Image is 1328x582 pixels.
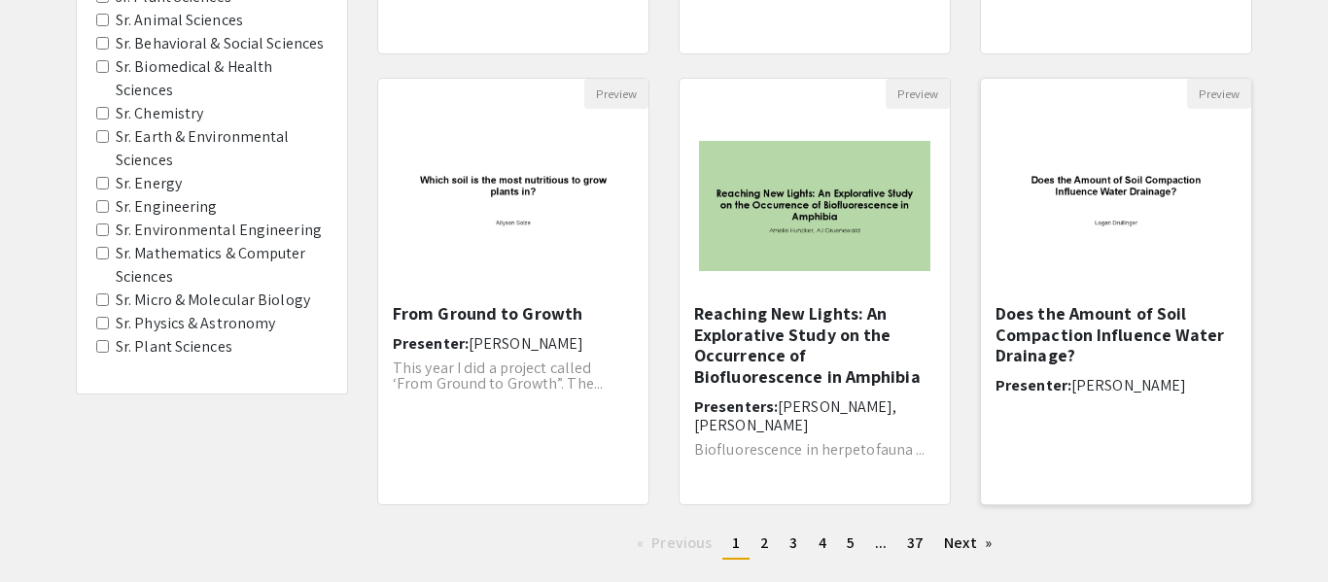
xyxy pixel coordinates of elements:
img: <p><strong style="background-color: transparent; color: rgb(0, 0, 0);">Does the Amount of Soil Co... [981,121,1251,291]
div: Open Presentation <p><strong style="background-color: transparent; color: rgb(0, 0, 0);">Reaching... [679,78,951,505]
span: Previous [651,532,712,553]
label: Sr. Micro & Molecular Biology [116,289,310,312]
span: This year I did a project called ‘From Ground to Growth”. The... [393,358,603,394]
iframe: Chat [15,495,83,567]
span: 5 [847,532,855,553]
h5: From Ground to Growth [393,303,634,325]
div: Open Presentation <p><strong style="background-color: transparent; color: rgb(0, 0, 0);">Does the... [980,78,1252,505]
span: [PERSON_NAME], [PERSON_NAME] [694,396,897,435]
label: Sr. Environmental Engineering [116,219,322,242]
span: ... [875,532,887,553]
ul: Pagination [377,529,1252,560]
div: Open Presentation <p>From Ground to Growth</p> [377,78,649,505]
h5: Does the Amount of Soil Compaction Influence Water Drainage? [996,303,1237,366]
label: Sr. Mathematics & Computer Sciences [116,242,328,289]
label: Sr. Earth & Environmental Sciences [116,125,328,172]
h6: Presenter: [393,334,634,353]
label: Sr. Chemistry [116,102,203,125]
h5: Reaching New Lights: An Explorative Study on the Occurrence of Biofluorescence in Amphibia [694,303,935,387]
a: Next page [934,529,1001,558]
p: Biofluorescence in herpetofauna ... [694,442,935,458]
label: Sr. Plant Sciences [116,335,232,359]
button: Preview [886,79,950,109]
img: <p>From Ground to Growth</p> [378,121,648,291]
label: Sr. Animal Sciences [116,9,243,32]
h6: Presenters: [694,397,935,434]
label: Sr. Energy [116,172,182,195]
span: 37 [907,532,924,553]
label: Sr. Biomedical & Health Sciences [116,55,328,102]
span: 3 [789,532,797,553]
label: Sr. Physics & Astronomy [116,312,275,335]
h6: Presenter: [996,376,1237,394]
img: <p><strong style="background-color: transparent; color: rgb(0, 0, 0);">Reaching New Lights: An Ex... [680,121,950,291]
span: [PERSON_NAME] [469,333,583,354]
span: 2 [760,532,769,553]
span: [PERSON_NAME] [1071,375,1186,395]
button: Preview [1187,79,1251,109]
button: Preview [584,79,648,109]
label: Sr. Engineering [116,195,218,219]
span: 4 [819,532,826,553]
label: Sr. Behavioral & Social Sciences [116,32,324,55]
span: 1 [732,532,740,553]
